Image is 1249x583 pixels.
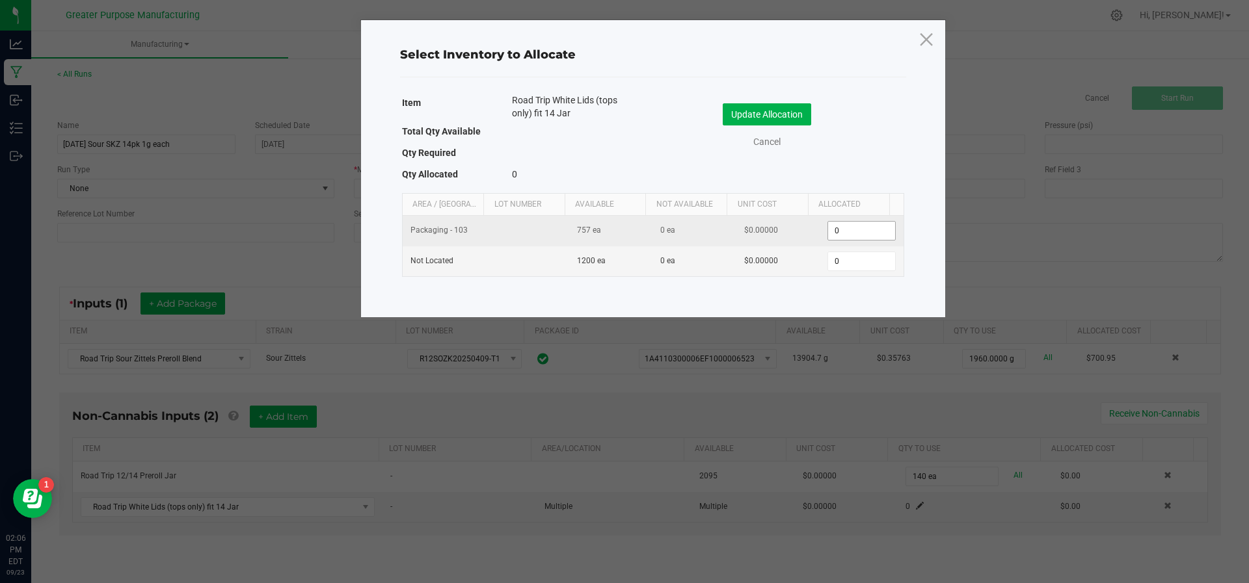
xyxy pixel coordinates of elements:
span: Not Located [410,256,453,265]
iframe: Resource center [13,479,52,518]
span: 757 ea [577,226,601,235]
span: Packaging - 103 [410,226,468,235]
a: Cancel [741,135,793,149]
span: Road Trip White Lids (tops only) fit 14 Jar [512,94,633,120]
span: $0.00000 [744,226,778,235]
label: Total Qty Available [402,122,481,140]
span: 0 [512,169,517,179]
span: 1200 ea [577,256,606,265]
span: 0 ea [660,226,675,235]
span: 0 ea [660,256,675,265]
label: Qty Required [402,144,456,162]
th: Not Available [645,194,727,216]
label: Item [402,94,421,112]
th: Lot Number [483,194,565,216]
th: Unit Cost [727,194,808,216]
iframe: Resource center unread badge [38,477,54,493]
button: Update Allocation [723,103,811,125]
th: Allocated [808,194,889,216]
th: Available [565,194,646,216]
th: Area / [GEOGRAPHIC_DATA] [403,194,484,216]
label: Qty Allocated [402,165,458,183]
span: $0.00000 [744,256,778,265]
span: Select Inventory to Allocate [400,47,576,62]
